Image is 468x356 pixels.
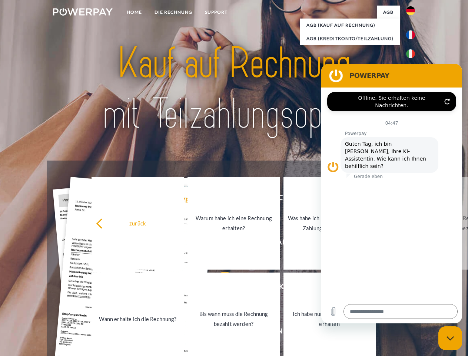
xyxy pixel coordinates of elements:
[71,36,397,142] img: title-powerpay_de.svg
[438,326,462,350] iframe: Schaltfläche zum Öffnen des Messaging-Fensters; Konversation läuft
[406,6,415,15] img: de
[96,314,179,324] div: Wann erhalte ich die Rechnung?
[199,6,234,19] a: SUPPORT
[406,30,415,39] img: fr
[192,309,275,329] div: Bis wann muss die Rechnung bezahlt werden?
[288,309,371,329] div: Ich habe nur eine Teillieferung erhalten
[120,6,148,19] a: Home
[300,32,400,45] a: AGB (Kreditkonto/Teilzahlung)
[300,19,400,32] a: AGB (Kauf auf Rechnung)
[283,177,376,270] a: Was habe ich noch offen, ist meine Zahlung eingegangen?
[377,6,400,19] a: agb
[53,8,113,16] img: logo-powerpay-white.svg
[192,213,275,233] div: Warum habe ich eine Rechnung erhalten?
[148,6,199,19] a: DIE RECHNUNG
[406,49,415,58] img: it
[96,218,179,228] div: zurück
[321,64,462,323] iframe: Messaging-Fenster
[288,213,371,233] div: Was habe ich noch offen, ist meine Zahlung eingegangen?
